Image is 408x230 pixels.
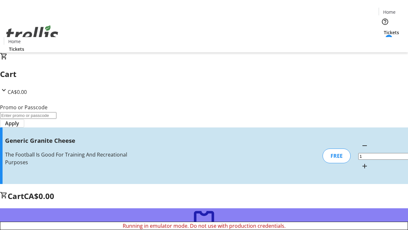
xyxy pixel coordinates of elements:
img: Orient E2E Organization koJBKqusxp's Logo [4,18,61,50]
span: CA$0.00 [24,191,54,201]
span: CA$0.00 [8,88,27,96]
button: Increment by one [358,160,371,172]
div: The Football Is Good For Training And Recreational Purposes [5,151,144,166]
a: Home [379,9,399,15]
span: Home [8,38,21,45]
button: Cart [379,36,391,49]
span: Tickets [9,46,24,52]
h3: Generic Granite Cheese [5,136,144,145]
span: Home [383,9,396,15]
button: Help [379,15,391,28]
a: Tickets [4,46,29,52]
a: Home [4,38,25,45]
span: Apply [5,119,19,127]
span: Tickets [384,29,399,36]
div: FREE [323,149,351,163]
a: Tickets [379,29,404,36]
button: Decrement by one [358,139,371,152]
